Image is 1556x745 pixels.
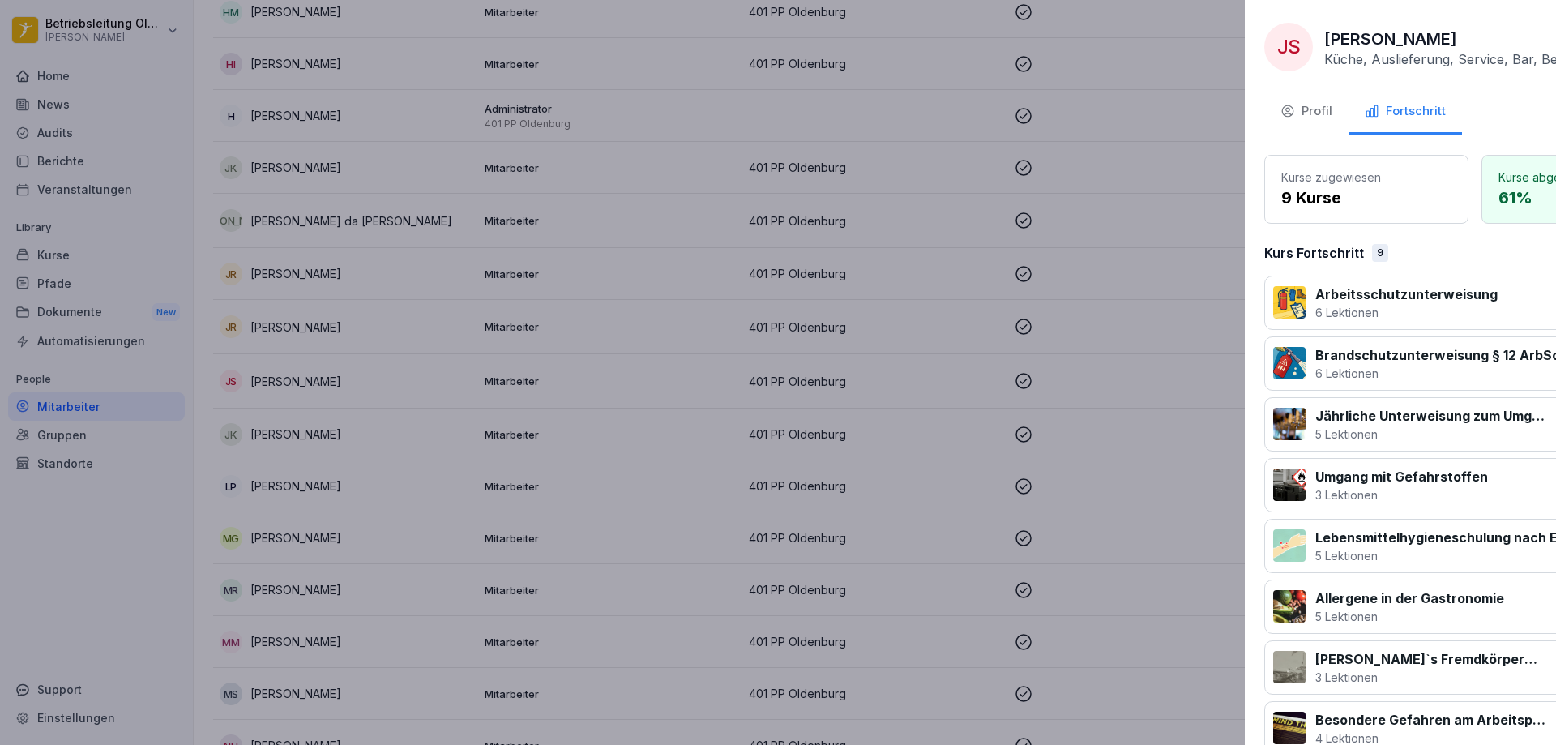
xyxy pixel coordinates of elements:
[1324,27,1457,51] p: [PERSON_NAME]
[1280,102,1332,121] div: Profil
[1349,91,1462,135] button: Fortschritt
[1365,102,1446,121] div: Fortschritt
[1315,406,1548,426] p: Jährliche Unterweisung zum Umgang mit Schankanlagen
[1264,23,1313,71] div: JS
[1315,304,1498,321] p: 6 Lektionen
[1315,710,1548,730] p: Besondere Gefahren am Arbeitsplatz
[1315,467,1488,486] p: Umgang mit Gefahrstoffen
[1315,589,1504,608] p: Allergene in der Gastronomie
[1315,649,1548,669] p: [PERSON_NAME]`s Fremdkörpermanagement
[1315,486,1488,503] p: 3 Lektionen
[1264,243,1364,263] p: Kurs Fortschritt
[1315,608,1504,625] p: 5 Lektionen
[1281,169,1451,186] p: Kurse zugewiesen
[1281,186,1451,210] p: 9 Kurse
[1315,669,1548,686] p: 3 Lektionen
[1264,91,1349,135] button: Profil
[1372,244,1388,262] div: 9
[1315,426,1548,443] p: 5 Lektionen
[1315,285,1498,304] p: Arbeitsschutzunterweisung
